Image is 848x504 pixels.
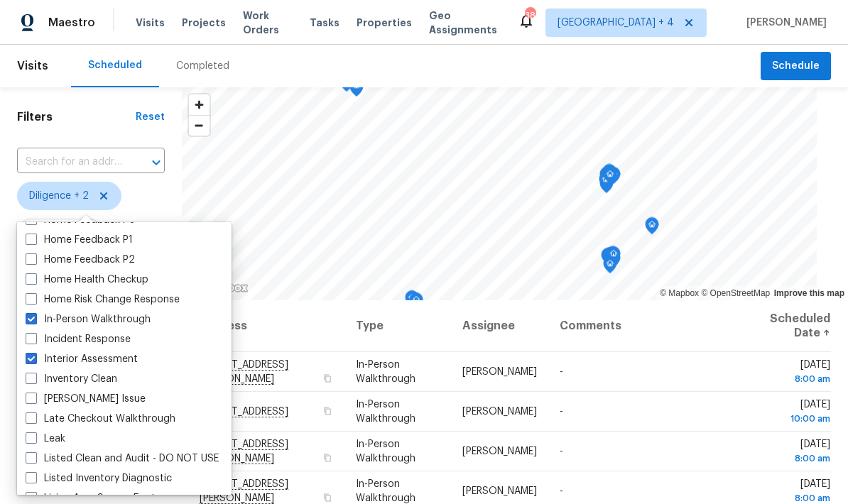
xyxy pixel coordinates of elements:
[772,57,820,75] span: Schedule
[26,332,131,346] label: Incident Response
[146,153,166,172] button: Open
[603,167,617,189] div: Map marker
[774,288,844,298] a: Improve this map
[607,246,621,268] div: Map marker
[29,189,89,203] span: Diligence + 2
[750,412,830,426] div: 10:00 am
[189,116,210,136] span: Zoom out
[48,16,95,30] span: Maestro
[602,164,616,186] div: Map marker
[462,367,537,377] span: [PERSON_NAME]
[451,300,548,352] th: Assignee
[462,447,537,456] span: [PERSON_NAME]
[741,16,827,30] span: [PERSON_NAME]
[26,412,175,426] label: Late Checkout Walkthrough
[88,58,142,72] div: Scheduled
[603,248,617,270] div: Map marker
[356,439,415,464] span: In-Person Walkthrough
[601,248,615,270] div: Map marker
[199,300,345,352] th: Address
[599,172,613,194] div: Map marker
[607,167,621,189] div: Map marker
[17,110,136,124] h1: Filters
[356,360,415,384] span: In-Person Walkthrough
[344,300,451,352] th: Type
[26,392,146,406] label: [PERSON_NAME] Issue
[26,292,180,307] label: Home Risk Change Response
[26,451,219,466] label: Listed Clean and Audit - DO NOT USE
[26,352,138,366] label: Interior Assessment
[462,486,537,496] span: [PERSON_NAME]
[548,300,738,352] th: Comments
[605,246,619,268] div: Map marker
[189,115,210,136] button: Zoom out
[26,471,172,486] label: Listed Inventory Diagnostic
[356,479,415,503] span: In-Person Walkthrough
[356,400,415,424] span: In-Person Walkthrough
[750,451,830,466] div: 8:00 am
[761,52,831,81] button: Schedule
[320,405,333,417] button: Copy Address
[560,407,563,417] span: -
[560,486,563,496] span: -
[182,87,817,300] canvas: Map
[405,290,419,312] div: Map marker
[462,407,537,417] span: [PERSON_NAME]
[660,288,699,298] a: Mapbox
[176,59,229,73] div: Completed
[182,16,226,30] span: Projects
[320,491,333,504] button: Copy Address
[136,16,165,30] span: Visits
[17,151,125,173] input: Search for an address...
[26,432,65,446] label: Leak
[750,372,830,386] div: 8:00 am
[26,312,151,327] label: In-Person Walkthrough
[136,110,165,124] div: Reset
[320,372,333,385] button: Copy Address
[320,451,333,464] button: Copy Address
[26,372,117,386] label: Inventory Clean
[310,18,339,28] span: Tasks
[739,300,831,352] th: Scheduled Date ↑
[560,367,563,377] span: -
[750,439,830,466] span: [DATE]
[599,167,614,189] div: Map marker
[605,251,619,273] div: Map marker
[357,16,412,30] span: Properties
[189,94,210,115] button: Zoom in
[243,9,293,37] span: Work Orders
[429,9,501,37] span: Geo Assignments
[750,400,830,426] span: [DATE]
[409,292,423,314] div: Map marker
[750,360,830,386] span: [DATE]
[349,78,364,100] div: Map marker
[603,256,617,278] div: Map marker
[645,217,659,239] div: Map marker
[560,447,563,456] span: -
[17,50,48,82] span: Visits
[26,233,133,247] label: Home Feedback P1
[558,16,674,30] span: [GEOGRAPHIC_DATA] + 4
[26,273,148,287] label: Home Health Checkup
[525,9,535,23] div: 38
[701,288,770,298] a: OpenStreetMap
[26,253,135,267] label: Home Feedback P2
